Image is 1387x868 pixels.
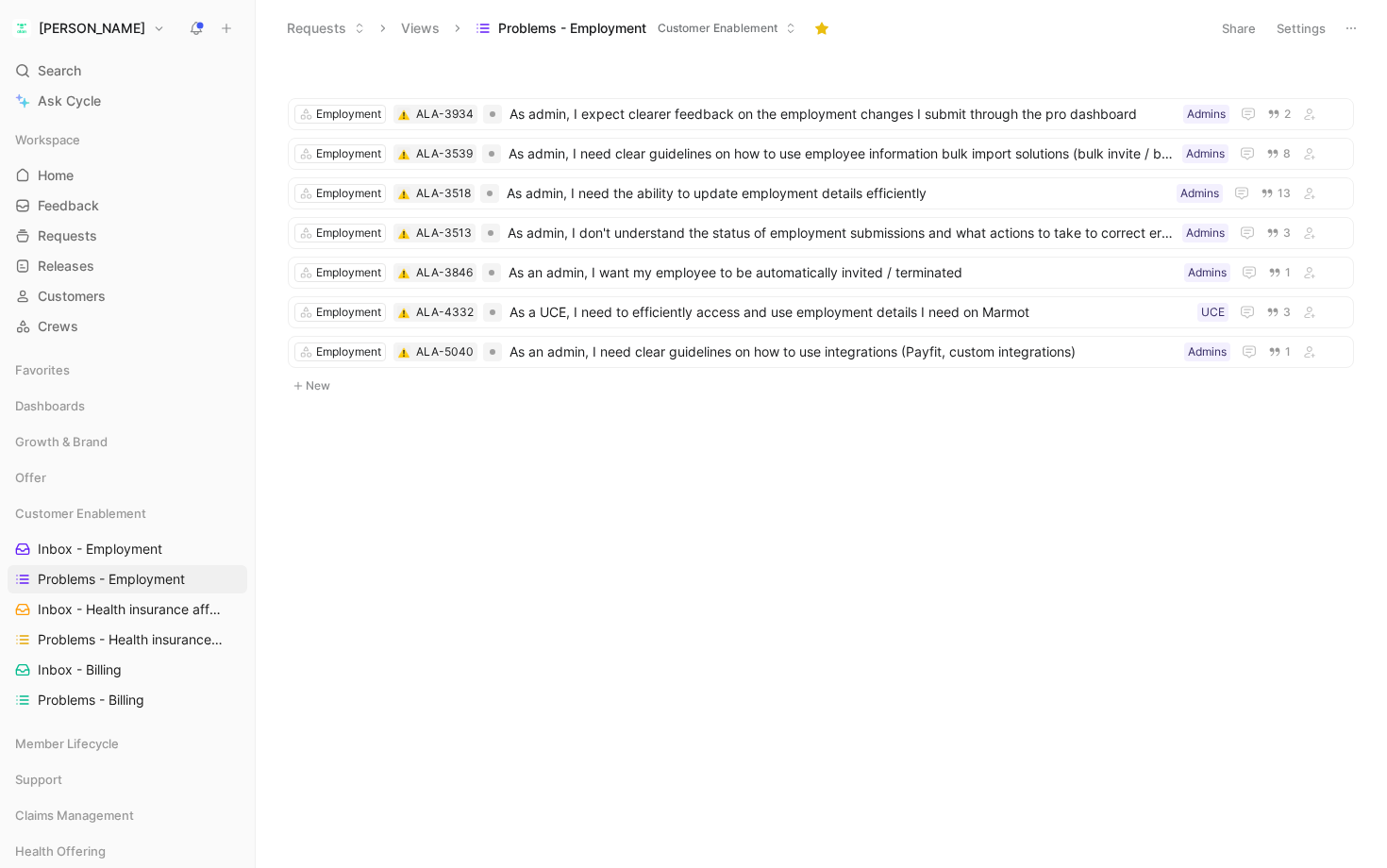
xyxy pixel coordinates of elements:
[316,303,381,322] div: Employment
[397,187,410,200] div: ⚠️
[8,427,247,461] div: Growth & Brand
[397,345,410,359] button: ⚠️
[8,686,247,714] a: Problems - Billing
[316,263,381,282] div: Employment
[38,287,106,306] span: Customers
[1268,15,1334,42] button: Settings
[288,217,1354,249] a: Employment⚠️ALA-3513As admin, I don't understand the status of employment submissions and what ac...
[509,261,1177,284] span: As an admin, I want my employee to be automatically invited / terminated
[286,375,1356,397] button: New
[8,192,247,220] a: Feedback
[38,691,144,709] span: Problems - Billing
[398,189,409,200] img: ⚠️
[38,166,74,185] span: Home
[397,108,410,121] div: ⚠️
[1278,188,1291,199] span: 13
[416,184,471,203] div: ALA-3518
[15,360,70,379] span: Favorites
[510,301,1190,324] span: As a UCE, I need to efficiently access and use employment details I need on Marmot
[8,765,247,793] div: Support
[510,103,1176,125] span: As admin, I expect clearer feedback on the employment changes I submit through the pro dashboard
[8,427,247,456] div: Growth & Brand
[1201,303,1225,322] div: UCE
[1188,342,1227,361] div: Admins
[8,565,247,593] a: Problems - Employment
[15,468,46,487] span: Offer
[316,342,381,361] div: Employment
[398,268,409,279] img: ⚠️
[15,734,119,753] span: Member Lifecycle
[15,396,85,415] span: Dashboards
[38,540,162,559] span: Inbox - Employment
[38,317,78,336] span: Crews
[8,837,247,865] div: Health Offering
[1263,104,1295,125] button: 2
[397,226,410,240] button: ⚠️
[8,392,247,426] div: Dashboards
[1284,108,1291,120] span: 2
[398,228,409,240] img: ⚠️
[8,252,247,280] a: Releases
[288,177,1354,209] a: Employment⚠️ALA-3518As admin, I need the ability to update employment details efficientlyAdmins13
[12,19,31,38] img: Alan
[38,600,223,619] span: Inbox - Health insurance affiliation
[316,144,381,163] div: Employment
[398,347,409,359] img: ⚠️
[8,656,247,684] a: Inbox - Billing
[467,14,805,42] button: Problems - EmploymentCustomer Enablement
[8,729,247,763] div: Member Lifecycle
[509,142,1175,165] span: As admin, I need clear guidelines on how to use employee information bulk import solutions (bulk ...
[416,105,474,124] div: ALA-3934
[1186,224,1225,242] div: Admins
[398,109,409,121] img: ⚠️
[8,499,247,527] div: Customer Enablement
[8,282,247,310] a: Customers
[8,222,247,250] a: Requests
[8,87,247,115] a: Ask Cycle
[8,356,247,384] div: Favorites
[8,312,247,341] a: Crews
[397,306,410,319] button: ⚠️
[1285,346,1291,358] span: 1
[38,257,94,275] span: Releases
[658,19,777,38] span: Customer Enablement
[8,595,247,624] a: Inbox - Health insurance affiliation
[416,144,473,163] div: ALA-3539
[316,184,381,203] div: Employment
[278,14,374,42] button: Requests
[1264,342,1295,362] button: 1
[8,57,247,85] div: Search
[1283,148,1291,159] span: 8
[316,224,381,242] div: Employment
[38,59,81,82] span: Search
[507,182,1169,205] span: As admin, I need the ability to update employment details efficiently
[8,765,247,799] div: Support
[1262,223,1295,243] button: 3
[8,463,247,497] div: Offer
[8,535,247,563] a: Inbox - Employment
[1187,105,1226,124] div: Admins
[15,432,108,451] span: Growth & Brand
[1285,267,1291,278] span: 1
[8,499,247,714] div: Customer EnablementInbox - EmploymentProblems - EmploymentInbox - Health insurance affiliationPro...
[288,296,1354,328] a: Employment⚠️ALA-4332As a UCE, I need to efficiently access and use employment details I need on M...
[1262,302,1295,323] button: 3
[397,266,410,279] div: ⚠️
[38,226,97,245] span: Requests
[416,224,472,242] div: ALA-3513
[8,161,247,190] a: Home
[38,660,122,679] span: Inbox - Billing
[1186,144,1225,163] div: Admins
[8,15,170,42] button: Alan[PERSON_NAME]
[1283,227,1291,239] span: 3
[1262,143,1295,164] button: 8
[8,392,247,420] div: Dashboards
[316,105,381,124] div: Employment
[398,149,409,160] img: ⚠️
[397,147,410,160] button: ⚠️
[510,341,1177,363] span: As an admin, I need clear guidelines on how to use integrations (Payfit, custom integrations)
[1264,262,1295,283] button: 1
[15,130,80,149] span: Workspace
[15,504,146,523] span: Customer Enablement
